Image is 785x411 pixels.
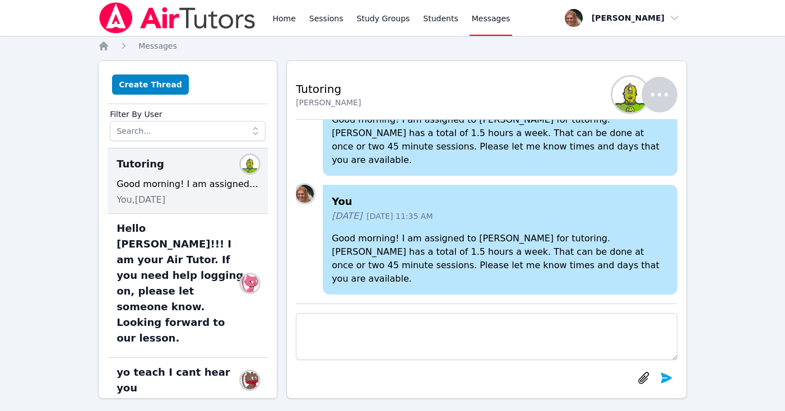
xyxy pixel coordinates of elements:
span: Messages [472,13,510,24]
img: Ariel Sabag [612,77,648,113]
span: yo teach I cant hear you [117,365,245,396]
span: Tutoring [117,156,164,172]
p: Good morning! I am assigned to [PERSON_NAME] for tutoring. [PERSON_NAME] has a total of 1.5 hours... [332,113,668,167]
img: RAVEN BROWN [241,274,259,292]
img: Rachel Harmon [296,185,314,203]
div: TutoringAriel SabagGood morning! I am assigned to [PERSON_NAME] for tutoring. [PERSON_NAME] has a... [108,148,268,214]
div: Good morning! I am assigned to [PERSON_NAME] for tutoring. [PERSON_NAME] has a total of 1.5 hours... [117,178,259,191]
img: Ariel Sabag [241,155,259,173]
button: Ariel Sabag [619,77,677,113]
div: Hello [PERSON_NAME]!!! I am your Air Tutor. If you need help logging on, please let someone know.... [108,214,268,358]
span: [DATE] [332,209,362,223]
a: Messages [138,40,177,52]
span: Hello [PERSON_NAME]!!! I am your Air Tutor. If you need help logging on, please let someone know.... [117,221,245,346]
img: Alivia Dan [241,371,259,389]
div: [PERSON_NAME] [296,97,361,108]
span: You, [DATE] [117,193,165,207]
span: [DATE] 11:35 AM [366,211,433,222]
h4: You [332,194,668,209]
nav: Breadcrumb [98,40,687,52]
button: Create Thread [112,74,189,95]
p: Good morning! I am assigned to [PERSON_NAME] for tutoring. [PERSON_NAME] has a total of 1.5 hours... [332,232,668,286]
img: Air Tutors [98,2,257,34]
span: Messages [138,41,177,50]
input: Search... [110,121,266,141]
h2: Tutoring [296,81,361,97]
label: Filter By User [110,104,266,121]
